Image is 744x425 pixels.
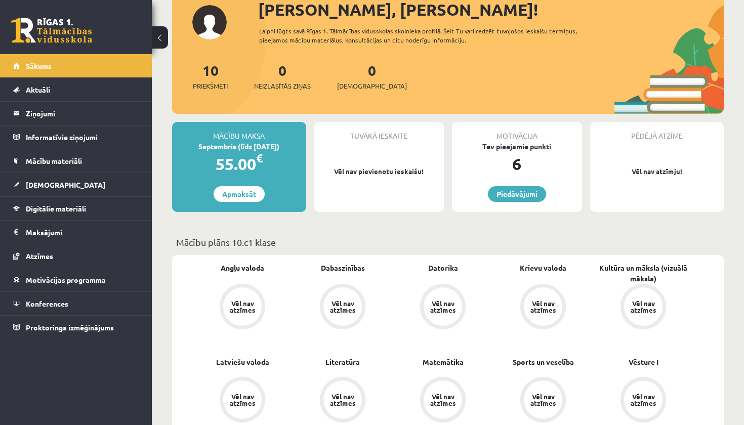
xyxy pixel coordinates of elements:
legend: Maksājumi [26,221,139,244]
legend: Informatīvie ziņojumi [26,125,139,149]
p: Mācību plāns 10.c1 klase [176,235,720,249]
div: Septembris (līdz [DATE]) [172,141,306,152]
span: Sākums [26,61,52,70]
span: Aktuāli [26,85,50,94]
a: Proktoringa izmēģinājums [13,316,139,339]
div: Tuvākā ieskaite [314,122,444,141]
div: Vēl nav atzīmes [328,393,357,406]
a: Motivācijas programma [13,268,139,291]
span: Mācību materiāli [26,156,82,165]
a: Latviešu valoda [216,357,269,367]
span: Proktoringa izmēģinājums [26,323,114,332]
a: Informatīvie ziņojumi [13,125,139,149]
a: Vēl nav atzīmes [293,377,393,424]
a: Vēl nav atzīmes [593,284,693,331]
a: Vēl nav atzīmes [393,284,493,331]
span: [DEMOGRAPHIC_DATA] [26,180,105,189]
a: Datorika [428,263,458,273]
a: Maksājumi [13,221,139,244]
div: Vēl nav atzīmes [328,300,357,313]
a: Literatūra [325,357,360,367]
div: Motivācija [452,122,582,141]
span: Konferences [26,299,68,308]
a: Vēl nav atzīmes [493,377,593,424]
span: € [256,151,263,165]
a: Vēl nav atzīmes [192,377,293,424]
a: Ziņojumi [13,102,139,125]
span: Atzīmes [26,251,53,261]
div: 6 [452,152,582,176]
p: Vēl nav pievienotu ieskaišu! [319,166,439,177]
a: 0Neizlasītās ziņas [254,61,311,91]
a: Dabaszinības [321,263,365,273]
a: Sports un veselība [513,357,574,367]
a: Apmaksāt [214,186,265,202]
a: [DEMOGRAPHIC_DATA] [13,173,139,196]
a: Piedāvājumi [488,186,546,202]
div: 55.00 [172,152,306,176]
a: Angļu valoda [221,263,264,273]
a: Vēsture I [629,357,658,367]
div: Tev pieejamie punkti [452,141,582,152]
a: Sākums [13,54,139,77]
div: Vēl nav atzīmes [429,393,457,406]
div: Vēl nav atzīmes [629,300,657,313]
div: Pēdējā atzīme [590,122,724,141]
a: Atzīmes [13,244,139,268]
div: Vēl nav atzīmes [228,393,257,406]
a: Vēl nav atzīmes [192,284,293,331]
span: Digitālie materiāli [26,204,86,213]
a: 0[DEMOGRAPHIC_DATA] [337,61,407,91]
div: Laipni lūgts savā Rīgas 1. Tālmācības vidusskolas skolnieka profilā. Šeit Tu vari redzēt tuvojošo... [259,26,590,45]
a: Digitālie materiāli [13,197,139,220]
a: Kultūra un māksla (vizuālā māksla) [593,263,693,284]
span: [DEMOGRAPHIC_DATA] [337,81,407,91]
span: Motivācijas programma [26,275,106,284]
p: Vēl nav atzīmju! [595,166,719,177]
a: Matemātika [423,357,464,367]
legend: Ziņojumi [26,102,139,125]
div: Vēl nav atzīmes [228,300,257,313]
div: Vēl nav atzīmes [429,300,457,313]
a: Vēl nav atzīmes [493,284,593,331]
a: 10Priekšmeti [193,61,228,91]
div: Vēl nav atzīmes [529,393,557,406]
a: Rīgas 1. Tālmācības vidusskola [11,18,92,43]
div: Mācību maksa [172,122,306,141]
span: Priekšmeti [193,81,228,91]
a: Vēl nav atzīmes [393,377,493,424]
span: Neizlasītās ziņas [254,81,311,91]
a: Mācību materiāli [13,149,139,173]
a: Vēl nav atzīmes [593,377,693,424]
a: Vēl nav atzīmes [293,284,393,331]
a: Aktuāli [13,78,139,101]
a: Krievu valoda [520,263,566,273]
a: Konferences [13,292,139,315]
div: Vēl nav atzīmes [629,393,657,406]
div: Vēl nav atzīmes [529,300,557,313]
